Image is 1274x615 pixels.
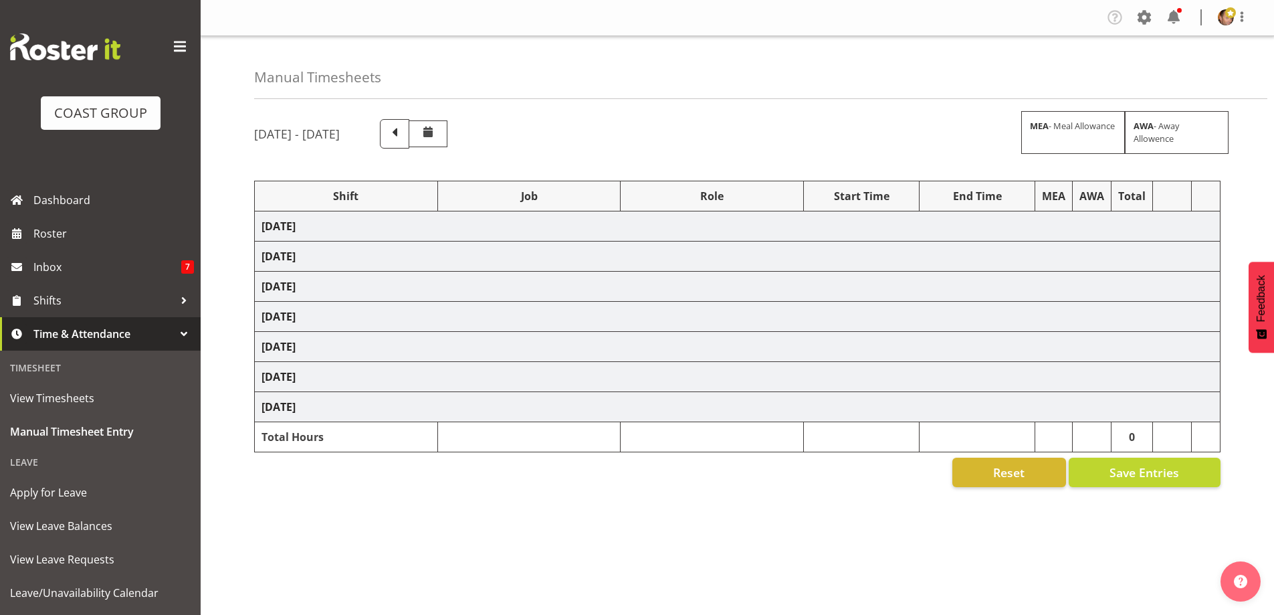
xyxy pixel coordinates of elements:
span: Manual Timesheet Entry [10,422,191,442]
span: Reset [993,464,1025,481]
span: Dashboard [33,190,194,210]
a: Leave/Unavailability Calendar [3,576,197,610]
button: Save Entries [1069,458,1220,487]
div: Timesheet [3,354,197,381]
span: View Leave Requests [10,549,191,569]
div: - Meal Allowance [1021,111,1125,154]
span: Time & Attendance [33,324,174,344]
div: Job [445,188,614,204]
td: [DATE] [255,392,1220,422]
h5: [DATE] - [DATE] [254,126,340,141]
span: Shifts [33,290,174,311]
td: [DATE] [255,211,1220,242]
td: 0 [1111,422,1153,452]
div: - Away Allowence [1125,111,1229,154]
img: help-xxl-2.png [1234,575,1247,588]
td: [DATE] [255,302,1220,332]
div: Shift [261,188,431,204]
span: 7 [181,260,194,274]
strong: MEA [1030,120,1049,132]
span: View Timesheets [10,388,191,408]
a: View Timesheets [3,381,197,415]
a: Apply for Leave [3,476,197,509]
strong: AWA [1134,120,1154,132]
div: Leave [3,448,197,476]
span: Leave/Unavailability Calendar [10,583,191,603]
td: [DATE] [255,242,1220,272]
div: Role [627,188,797,204]
span: View Leave Balances [10,516,191,536]
span: Roster [33,224,194,244]
div: COAST GROUP [54,103,147,123]
a: Manual Timesheet Entry [3,415,197,448]
a: View Leave Requests [3,543,197,576]
div: AWA [1079,188,1104,204]
button: Reset [952,458,1066,487]
h4: Manual Timesheets [254,70,381,85]
span: Apply for Leave [10,482,191,503]
a: View Leave Balances [3,509,197,543]
span: Inbox [33,257,181,277]
td: [DATE] [255,362,1220,392]
td: Total Hours [255,422,438,452]
div: End Time [926,188,1028,204]
div: Total [1118,188,1146,204]
div: Start Time [811,188,912,204]
span: Feedback [1255,275,1267,322]
span: Save Entries [1109,464,1179,481]
td: [DATE] [255,272,1220,302]
td: [DATE] [255,332,1220,362]
img: Rosterit website logo [10,33,120,60]
img: mark-phillipse6af51212f3486541d32afe5cb767b3e.png [1218,9,1234,25]
button: Feedback - Show survey [1249,262,1274,353]
div: MEA [1042,188,1065,204]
